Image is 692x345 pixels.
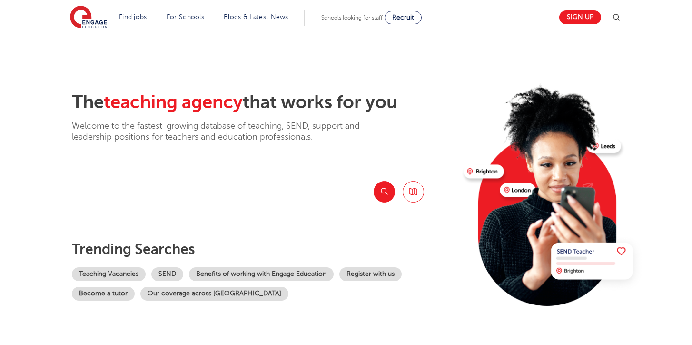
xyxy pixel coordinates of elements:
[385,11,422,24] a: Recruit
[167,13,204,20] a: For Schools
[374,181,395,203] button: Search
[72,241,456,258] p: Trending searches
[104,92,243,112] span: teaching agency
[224,13,288,20] a: Blogs & Latest News
[339,267,402,281] a: Register with us
[392,14,414,21] span: Recruit
[189,267,334,281] a: Benefits of working with Engage Education
[72,121,386,143] p: Welcome to the fastest-growing database of teaching, SEND, support and leadership positions for t...
[140,287,288,301] a: Our coverage across [GEOGRAPHIC_DATA]
[72,91,456,113] h2: The that works for you
[321,14,383,21] span: Schools looking for staff
[151,267,183,281] a: SEND
[119,13,147,20] a: Find jobs
[559,10,601,24] a: Sign up
[70,6,107,30] img: Engage Education
[72,267,146,281] a: Teaching Vacancies
[72,287,135,301] a: Become a tutor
